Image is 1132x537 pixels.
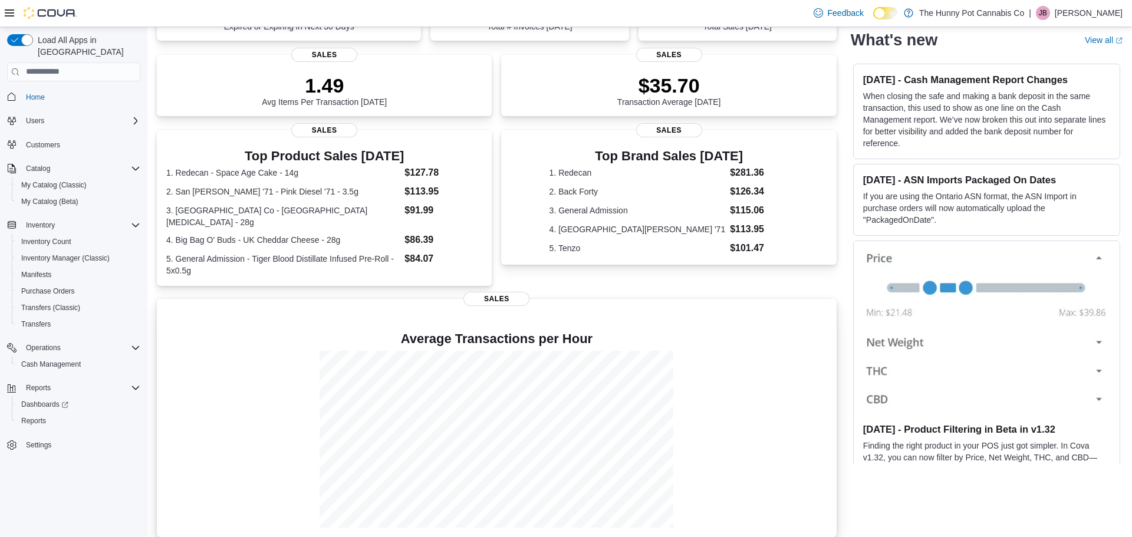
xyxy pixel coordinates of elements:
[636,48,702,62] span: Sales
[21,303,80,312] span: Transfers (Classic)
[17,414,140,428] span: Reports
[12,233,145,250] button: Inventory Count
[26,343,61,352] span: Operations
[21,138,65,152] a: Customers
[33,34,140,58] span: Load All Apps in [GEOGRAPHIC_DATA]
[809,1,868,25] a: Feedback
[24,7,77,19] img: Cova
[17,284,80,298] a: Purchase Orders
[12,396,145,413] a: Dashboards
[12,413,145,429] button: Reports
[404,166,482,180] dd: $127.78
[636,123,702,137] span: Sales
[730,166,789,180] dd: $281.36
[2,136,145,153] button: Customers
[7,84,140,485] nav: Complex example
[21,180,87,190] span: My Catalog (Classic)
[21,381,55,395] button: Reports
[21,341,140,355] span: Operations
[549,223,726,235] dt: 4. [GEOGRAPHIC_DATA][PERSON_NAME] '71
[21,90,140,104] span: Home
[1036,6,1050,20] div: Jessie Britton
[17,414,51,428] a: Reports
[166,253,400,276] dt: 5. General Admission - Tiger Blood Distillate Infused Pre-Roll - 5x0.5g
[26,116,44,126] span: Users
[2,380,145,396] button: Reports
[17,178,140,192] span: My Catalog (Classic)
[404,233,482,247] dd: $86.39
[21,286,75,296] span: Purchase Orders
[863,90,1110,149] p: When closing the safe and making a bank deposit in the same transaction, this used to show as one...
[21,90,50,104] a: Home
[26,140,60,150] span: Customers
[21,437,140,452] span: Settings
[863,74,1110,85] h3: [DATE] - Cash Management Report Changes
[549,242,726,254] dt: 5. Tenzo
[291,123,357,137] span: Sales
[26,383,51,393] span: Reports
[17,357,85,371] a: Cash Management
[17,268,140,282] span: Manifests
[17,317,140,331] span: Transfers
[21,114,49,128] button: Users
[404,252,482,266] dd: $84.07
[21,438,56,452] a: Settings
[730,185,789,199] dd: $126.34
[26,220,55,230] span: Inventory
[21,218,60,232] button: Inventory
[2,217,145,233] button: Inventory
[863,190,1110,226] p: If you are using the Ontario ASN format, the ASN Import in purchase orders will now automatically...
[26,440,51,450] span: Settings
[21,137,140,152] span: Customers
[2,160,145,177] button: Catalog
[463,292,529,306] span: Sales
[17,195,83,209] a: My Catalog (Beta)
[549,205,726,216] dt: 3. General Admission
[21,218,140,232] span: Inventory
[262,74,387,107] div: Avg Items Per Transaction [DATE]
[17,178,91,192] a: My Catalog (Classic)
[21,341,65,355] button: Operations
[262,74,387,97] p: 1.49
[2,436,145,453] button: Settings
[828,7,864,19] span: Feedback
[12,283,145,299] button: Purchase Orders
[17,284,140,298] span: Purchase Orders
[1085,35,1123,45] a: View allExternal link
[17,397,140,411] span: Dashboards
[730,203,789,218] dd: $115.06
[17,235,76,249] a: Inventory Count
[21,162,55,176] button: Catalog
[863,440,1110,499] p: Finding the right product in your POS just got simpler. In Cova v1.32, you can now filter by Pric...
[12,177,145,193] button: My Catalog (Classic)
[549,167,726,179] dt: 1. Redecan
[1055,6,1123,20] p: [PERSON_NAME]
[17,251,140,265] span: Inventory Manager (Classic)
[21,162,140,176] span: Catalog
[2,113,145,129] button: Users
[12,299,145,316] button: Transfers (Classic)
[166,205,400,228] dt: 3. [GEOGRAPHIC_DATA] Co - [GEOGRAPHIC_DATA][MEDICAL_DATA] - 28g
[166,234,400,246] dt: 4. Big Bag O' Buds - UK Cheddar Cheese - 28g
[26,93,45,102] span: Home
[873,19,874,20] span: Dark Mode
[166,332,827,346] h4: Average Transactions per Hour
[17,301,85,315] a: Transfers (Classic)
[617,74,721,97] p: $35.70
[730,222,789,236] dd: $113.95
[1115,37,1123,44] svg: External link
[404,203,482,218] dd: $91.99
[21,381,140,395] span: Reports
[17,317,55,331] a: Transfers
[549,186,726,197] dt: 2. Back Forty
[12,193,145,210] button: My Catalog (Beta)
[549,149,789,163] h3: Top Brand Sales [DATE]
[17,251,114,265] a: Inventory Manager (Classic)
[21,253,110,263] span: Inventory Manager (Classic)
[17,397,73,411] a: Dashboards
[166,149,482,163] h3: Top Product Sales [DATE]
[863,423,1110,435] h3: [DATE] - Product Filtering in Beta in v1.32
[1039,6,1047,20] span: JB
[21,400,68,409] span: Dashboards
[12,356,145,373] button: Cash Management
